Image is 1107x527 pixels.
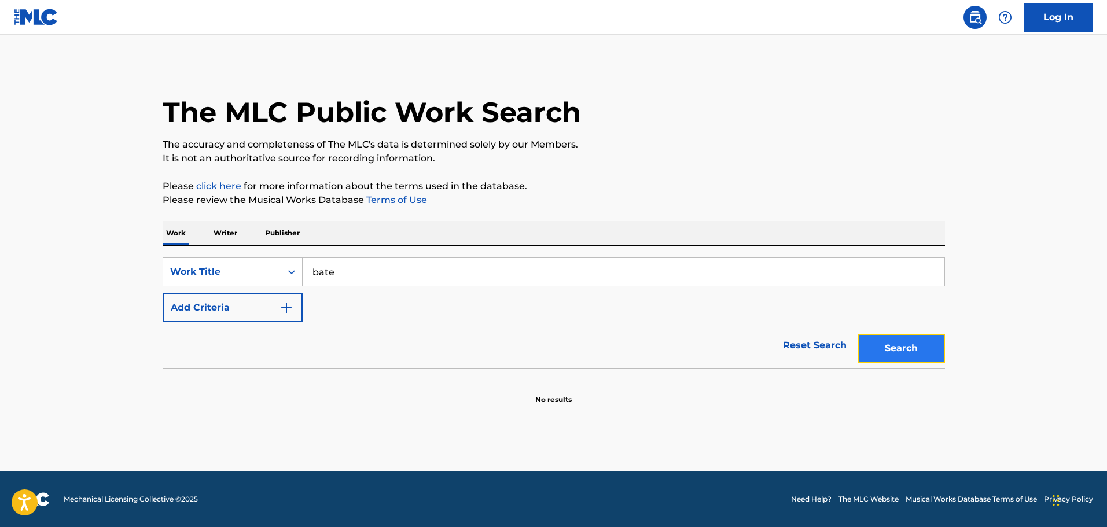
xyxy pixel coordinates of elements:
[535,381,572,405] p: No results
[196,180,241,191] a: click here
[163,138,945,152] p: The accuracy and completeness of The MLC's data is determined solely by our Members.
[170,265,274,279] div: Work Title
[998,10,1012,24] img: help
[163,293,303,322] button: Add Criteria
[968,10,982,24] img: search
[210,221,241,245] p: Writer
[163,257,945,368] form: Search Form
[777,333,852,358] a: Reset Search
[791,494,832,504] a: Need Help?
[364,194,427,205] a: Terms of Use
[14,492,50,506] img: logo
[163,221,189,245] p: Work
[1049,471,1107,527] iframe: Chat Widget
[994,6,1017,29] div: Help
[279,301,293,315] img: 9d2ae6d4665cec9f34b9.svg
[14,9,58,25] img: MLC Logo
[163,152,945,165] p: It is not an authoritative source for recording information.
[1024,3,1093,32] a: Log In
[163,179,945,193] p: Please for more information about the terms used in the database.
[64,494,198,504] span: Mechanical Licensing Collective © 2025
[906,494,1037,504] a: Musical Works Database Terms of Use
[838,494,899,504] a: The MLC Website
[163,193,945,207] p: Please review the Musical Works Database
[1053,483,1060,518] div: Drag
[963,6,987,29] a: Public Search
[858,334,945,363] button: Search
[262,221,303,245] p: Publisher
[163,95,581,130] h1: The MLC Public Work Search
[1044,494,1093,504] a: Privacy Policy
